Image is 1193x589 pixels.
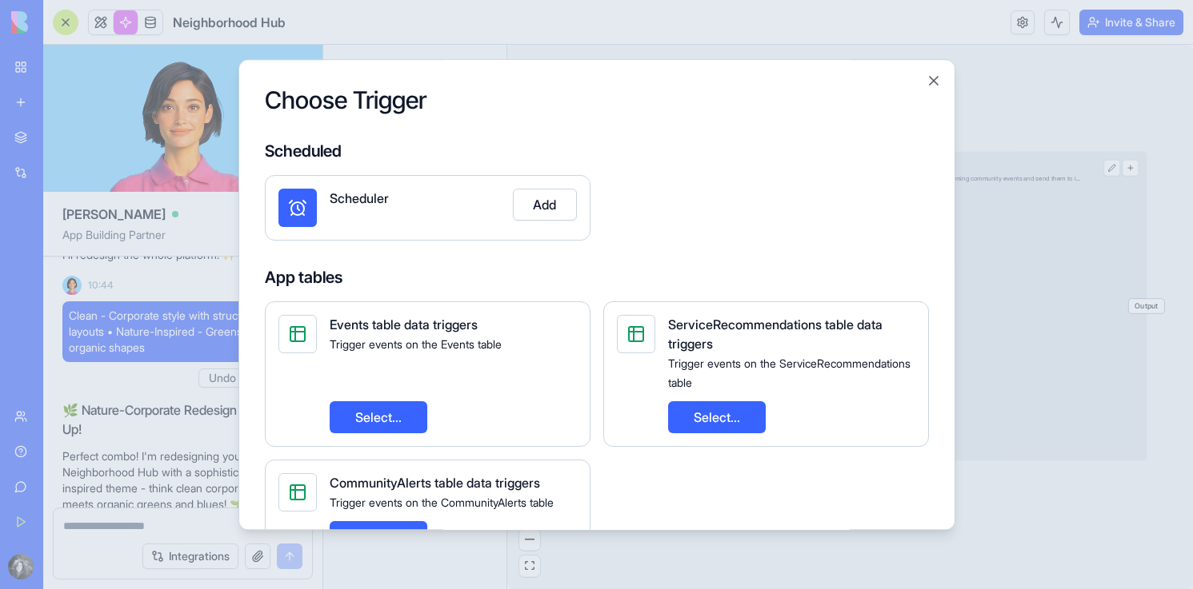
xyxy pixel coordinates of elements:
[668,401,766,433] button: Select...
[330,495,554,509] span: Trigger events on the CommunityAlerts table
[265,140,929,162] h4: Scheduled
[265,266,929,289] h4: App tables
[265,86,929,114] h2: Choose Trigger
[330,521,427,553] button: Select...
[513,189,577,221] button: Add
[330,401,427,433] button: Select...
[668,316,883,352] span: ServiceRecommendations table data triggers
[330,337,502,351] span: Trigger events on the Events table
[330,475,540,491] span: CommunityAlerts table data triggers
[668,356,911,389] span: Trigger events on the ServiceRecommendations table
[330,316,478,332] span: Events table data triggers
[330,190,389,206] span: Scheduler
